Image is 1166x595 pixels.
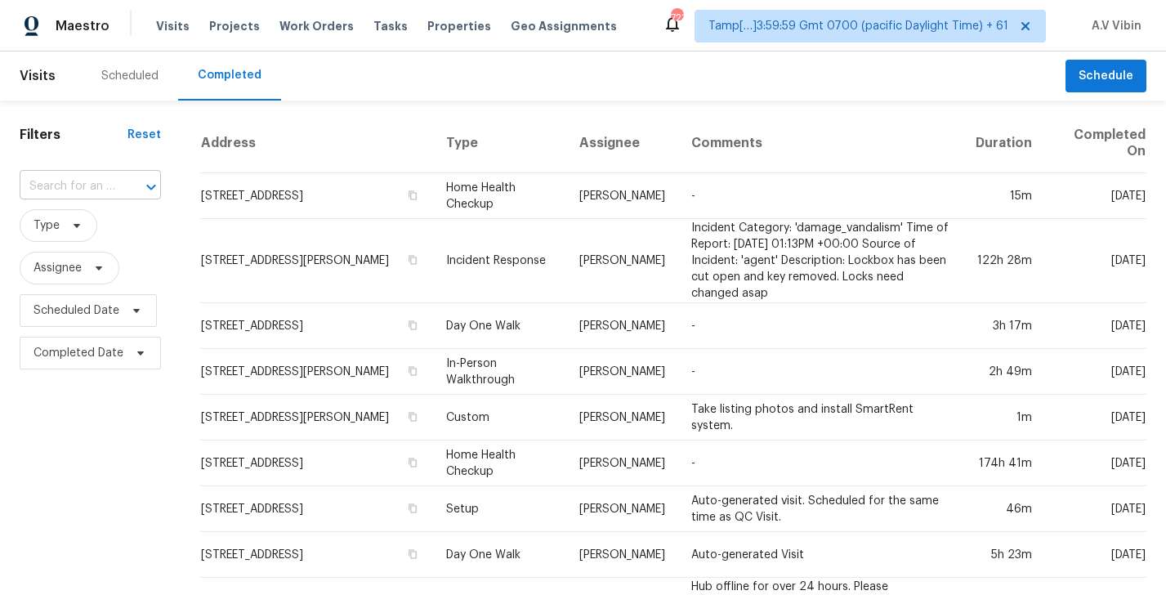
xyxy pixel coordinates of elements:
span: Projects [209,18,260,34]
span: Type [34,217,60,234]
th: Address [200,114,433,173]
button: Copy Address [405,188,420,203]
td: In-Person Walkthrough [433,349,567,395]
td: [PERSON_NAME] [566,349,678,395]
div: 721 [671,10,682,26]
td: [STREET_ADDRESS] [200,441,433,486]
span: Maestro [56,18,109,34]
td: Day One Walk [433,532,567,578]
td: [STREET_ADDRESS][PERSON_NAME] [200,395,433,441]
button: Copy Address [405,501,420,516]
td: 5h 23m [963,532,1045,578]
span: Scheduled Date [34,302,119,319]
button: Copy Address [405,547,420,561]
button: Copy Address [405,364,420,378]
td: [PERSON_NAME] [566,532,678,578]
span: Assignee [34,260,82,276]
td: Incident Response [433,219,567,303]
td: [STREET_ADDRESS] [200,173,433,219]
td: [STREET_ADDRESS] [200,486,433,532]
td: [DATE] [1045,173,1146,219]
span: Work Orders [279,18,354,34]
td: Custom [433,395,567,441]
td: - [678,441,962,486]
td: - [678,173,962,219]
th: Duration [963,114,1045,173]
span: Completed Date [34,345,123,361]
button: Copy Address [405,455,420,470]
td: [PERSON_NAME] [566,303,678,349]
th: Comments [678,114,962,173]
input: Search for an address... [20,174,115,199]
th: Type [433,114,567,173]
span: Visits [156,18,190,34]
td: 122h 28m [963,219,1045,303]
button: Copy Address [405,253,420,267]
span: Properties [427,18,491,34]
div: Reset [127,127,161,143]
td: [DATE] [1045,486,1146,532]
td: [STREET_ADDRESS] [200,532,433,578]
td: [PERSON_NAME] [566,219,678,303]
td: [DATE] [1045,441,1146,486]
td: Take listing photos and install SmartRent system. [678,395,962,441]
td: 1m [963,395,1045,441]
td: Day One Walk [433,303,567,349]
td: Setup [433,486,567,532]
td: [STREET_ADDRESS] [200,303,433,349]
td: [DATE] [1045,303,1146,349]
td: 46m [963,486,1045,532]
td: [DATE] [1045,532,1146,578]
td: [PERSON_NAME] [566,395,678,441]
span: Tasks [373,20,408,32]
h1: Filters [20,127,127,143]
td: [DATE] [1045,349,1146,395]
span: Tamp[…]3:59:59 Gmt 0700 (pacific Daylight Time) + 61 [708,18,1008,34]
span: A.V Vibin [1085,18,1141,34]
button: Copy Address [405,409,420,424]
td: - [678,303,962,349]
td: 2h 49m [963,349,1045,395]
button: Copy Address [405,318,420,333]
td: Home Health Checkup [433,173,567,219]
button: Open [140,176,163,199]
th: Completed On [1045,114,1146,173]
td: [PERSON_NAME] [566,173,678,219]
td: - [678,349,962,395]
td: 3h 17m [963,303,1045,349]
td: [DATE] [1045,395,1146,441]
td: Auto-generated Visit [678,532,962,578]
td: Incident Category: 'damage_vandalism' Time of Report: [DATE] 01:13PM +00:00 Source of Incident: '... [678,219,962,303]
td: 174h 41m [963,441,1045,486]
td: [PERSON_NAME] [566,441,678,486]
td: Home Health Checkup [433,441,567,486]
td: [DATE] [1045,219,1146,303]
td: [PERSON_NAME] [566,486,678,532]
td: [STREET_ADDRESS][PERSON_NAME] [200,349,433,395]
span: Visits [20,58,56,94]
div: Scheduled [101,68,159,84]
div: Completed [198,67,261,83]
td: Auto-generated visit. Scheduled for the same time as QC Visit. [678,486,962,532]
span: Geo Assignments [511,18,617,34]
span: Schedule [1079,66,1133,87]
th: Assignee [566,114,678,173]
td: [STREET_ADDRESS][PERSON_NAME] [200,219,433,303]
td: 15m [963,173,1045,219]
button: Schedule [1065,60,1146,93]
